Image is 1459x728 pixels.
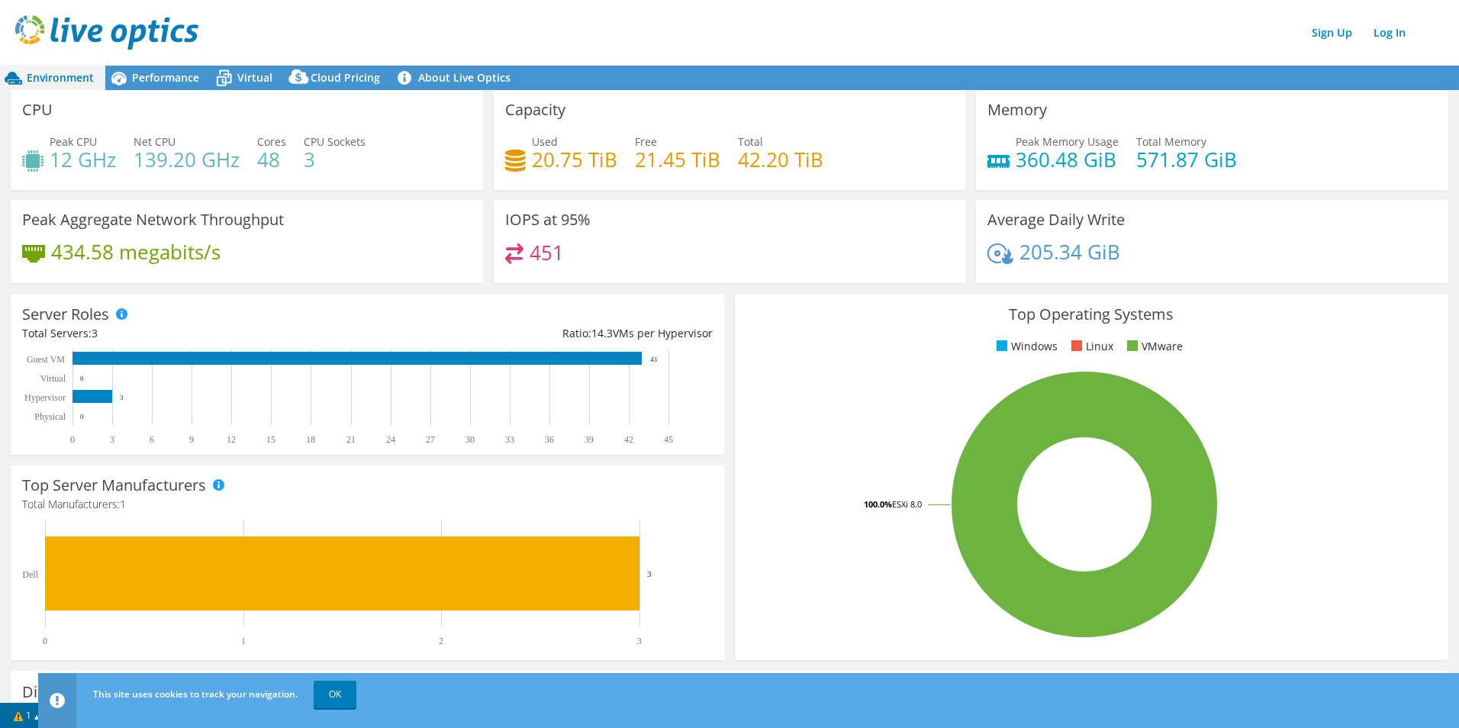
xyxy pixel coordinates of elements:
h4: 571.87 GiB [1136,151,1237,168]
li: Linux [1068,338,1113,355]
h3: Peak Aggregate Network Throughput [22,211,284,228]
h4: 20.75 TiB [532,151,617,168]
span: CPU Sockets [304,134,366,149]
h4: 21.45 TiB [635,151,720,168]
tspan: ESXi 8.0 [892,498,922,510]
h3: Server Roles [22,306,109,323]
h4: 205.34 GiB [1019,243,1120,260]
text: 45 [664,434,673,445]
h3: IOPS at 95% [505,211,591,228]
text: 39 [585,434,594,445]
h4: 451 [530,244,564,261]
text: 43 [650,356,658,363]
text: 15 [266,434,275,445]
span: Cores [257,134,286,149]
span: Environment [27,70,94,85]
text: 36 [545,434,554,445]
text: 6 [150,434,154,445]
h4: 434.58 megabits/s [51,243,221,260]
h4: 3 [304,151,366,168]
text: Virtual [40,373,66,384]
text: Dell [22,569,38,580]
text: 3 [637,636,642,646]
span: Peak Memory Usage [1016,134,1119,149]
h4: Total Manufacturers: [22,496,713,513]
span: Total [738,134,763,149]
text: 18 [306,434,315,445]
h3: Memory [987,101,1047,118]
div: Total Servers: [22,325,367,342]
h4: 360.48 GiB [1016,151,1119,168]
text: 9 [189,434,194,445]
text: 12 [227,434,236,445]
text: Guest VM [27,354,65,365]
span: This site uses cookies to track your navigation. [93,688,298,701]
h3: Capacity [505,101,565,118]
h3: Average Daily Write [987,211,1125,228]
li: Windows [993,338,1058,355]
text: 27 [426,434,435,445]
span: Cloud Pricing [311,70,380,85]
text: Hypervisor [24,392,66,403]
h4: 48 [257,151,286,168]
text: 3 [120,394,124,401]
text: 21 [346,434,356,445]
text: 0 [43,636,47,646]
span: Virtual [237,70,272,85]
tspan: 100.0% [864,498,892,510]
h4: 42.20 TiB [738,151,823,168]
span: Total Memory [1136,134,1206,149]
text: 0 [80,375,84,382]
text: 33 [505,434,514,445]
span: Performance [132,70,199,85]
h3: Top Server Manufacturers [22,477,206,494]
text: 2 [439,636,443,646]
span: Peak CPU [50,134,97,149]
text: Physical [34,411,66,422]
a: Log In [1366,21,1413,43]
span: 3 [92,326,98,340]
h4: 139.20 GHz [134,151,240,168]
li: VMware [1123,338,1183,355]
text: 3 [647,569,652,578]
h4: 12 GHz [50,151,116,168]
h3: CPU [22,101,53,118]
text: 0 [80,413,84,420]
text: 30 [465,434,475,445]
text: 1 [241,636,246,646]
span: 1 [120,497,126,511]
span: Net CPU [134,134,176,149]
text: 3 [110,434,114,445]
div: Ratio: VMs per Hypervisor [367,325,712,342]
a: Sign Up [1304,21,1360,43]
h3: Top Operating Systems [746,306,1437,323]
text: 0 [70,434,75,445]
a: 1 [3,706,50,725]
span: Free [635,134,657,149]
span: 14.3 [591,326,613,340]
text: 24 [386,434,395,445]
span: Used [532,134,558,149]
img: live_optics_svg.svg [15,15,198,50]
text: 42 [624,434,633,445]
a: OK [314,681,356,708]
a: About Live Optics [391,66,522,90]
